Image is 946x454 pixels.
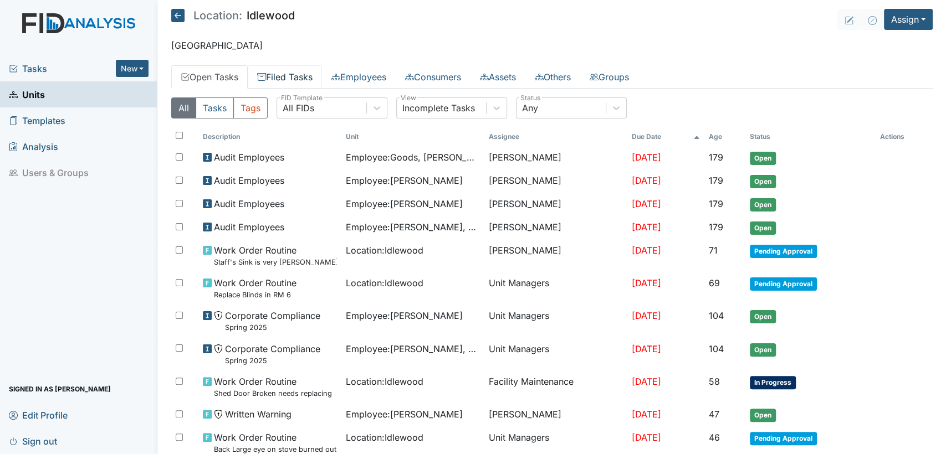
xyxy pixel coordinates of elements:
span: 47 [709,409,719,420]
span: 179 [709,198,723,209]
span: Employee : [PERSON_NAME], Janical [346,342,480,355]
span: Units [9,86,45,103]
span: [DATE] [631,376,661,387]
td: [PERSON_NAME] [484,239,627,272]
span: [DATE] [631,277,661,288]
span: [DATE] [631,221,661,233]
a: Tasks [9,62,116,75]
span: Employee : [PERSON_NAME] [346,197,463,210]
span: Location : Idlewood [346,431,423,444]
div: Any [522,101,538,115]
span: [DATE] [631,245,661,256]
span: Sign out [9,432,57,450]
span: Audit Employees [214,151,284,164]
span: Open [750,198,776,211]
td: [PERSON_NAME] [484,169,627,193]
span: 69 [709,277,720,288]
span: Location : Idlewood [346,276,423,290]
th: Toggle SortBy [745,127,876,146]
span: [DATE] [631,343,661,354]
span: Open [750,310,776,323]
span: In Progress [750,376,796,389]
span: [DATE] [631,409,661,420]
p: [GEOGRAPHIC_DATA] [171,39,933,52]
span: 46 [709,432,720,443]
span: Corporate Compliance Spring 2025 [225,309,320,333]
a: Open Tasks [171,65,248,89]
small: Spring 2025 [225,322,320,333]
div: Incomplete Tasks [402,101,475,115]
span: Employee : [PERSON_NAME], Janical [346,220,480,234]
span: Templates [9,112,65,129]
span: Signed in as [PERSON_NAME] [9,380,111,398]
span: [DATE] [631,152,661,163]
button: Tasks [196,97,234,118]
span: Edit Profile [9,406,68,424]
td: [PERSON_NAME] [484,403,627,426]
span: Pending Approval [750,245,817,258]
span: 179 [709,221,723,233]
span: Analysis [9,138,58,155]
span: Open [750,175,776,188]
th: Toggle SortBy [341,127,484,146]
td: Facility Maintenance [484,370,627,403]
button: New [116,60,149,77]
button: All [171,97,196,118]
a: Others [525,65,580,89]
span: Corporate Compliance Spring 2025 [225,342,320,366]
span: 179 [709,175,723,186]
td: [PERSON_NAME] [484,193,627,216]
span: 104 [709,310,724,321]
span: 58 [709,376,720,387]
span: Work Order Routine Staff's Sink is very rusty [214,244,337,267]
td: Unit Managers [484,272,627,305]
span: Work Order Routine Replace Blinds in RM 6 [214,276,296,300]
span: Work Order Routine Shed Door Broken needs replacing [214,375,332,399]
span: 179 [709,152,723,163]
span: Written Warning [225,407,292,421]
th: Toggle SortBy [198,127,341,146]
span: Employee : [PERSON_NAME] [346,174,463,187]
span: [DATE] [631,432,661,443]
td: Unit Managers [484,305,627,337]
span: 104 [709,343,724,354]
small: Spring 2025 [225,355,320,366]
span: Audit Employees [214,174,284,187]
th: Assignee [484,127,627,146]
span: Pending Approval [750,432,817,445]
input: Toggle All Rows Selected [176,132,183,139]
span: Employee : Goods, [PERSON_NAME] [346,151,480,164]
span: 71 [709,245,718,256]
small: Shed Door Broken needs replacing [214,388,332,399]
a: Groups [580,65,638,89]
span: Audit Employees [214,220,284,234]
span: [DATE] [631,175,661,186]
span: [DATE] [631,198,661,209]
small: Staff's Sink is very [PERSON_NAME] [214,257,337,267]
th: Toggle SortBy [704,127,745,146]
span: Pending Approval [750,277,817,291]
td: [PERSON_NAME] [484,216,627,239]
a: Assets [471,65,525,89]
a: Employees [322,65,396,89]
span: Open [750,409,776,422]
div: Type filter [171,97,268,118]
h5: Idlewood [171,9,295,22]
td: [PERSON_NAME] [484,146,627,169]
span: Open [750,221,776,235]
span: Open [750,152,776,165]
th: Actions [876,127,931,146]
span: [DATE] [631,310,661,321]
span: Employee : [PERSON_NAME] [346,407,463,421]
td: Unit Managers [484,338,627,370]
a: Filed Tasks [248,65,322,89]
span: Location : Idlewood [346,375,423,388]
div: All FIDs [283,101,314,115]
span: Open [750,343,776,357]
th: Toggle SortBy [627,127,704,146]
button: Assign [884,9,933,30]
span: Employee : [PERSON_NAME] [346,309,463,322]
button: Tags [233,97,268,118]
span: Audit Employees [214,197,284,210]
